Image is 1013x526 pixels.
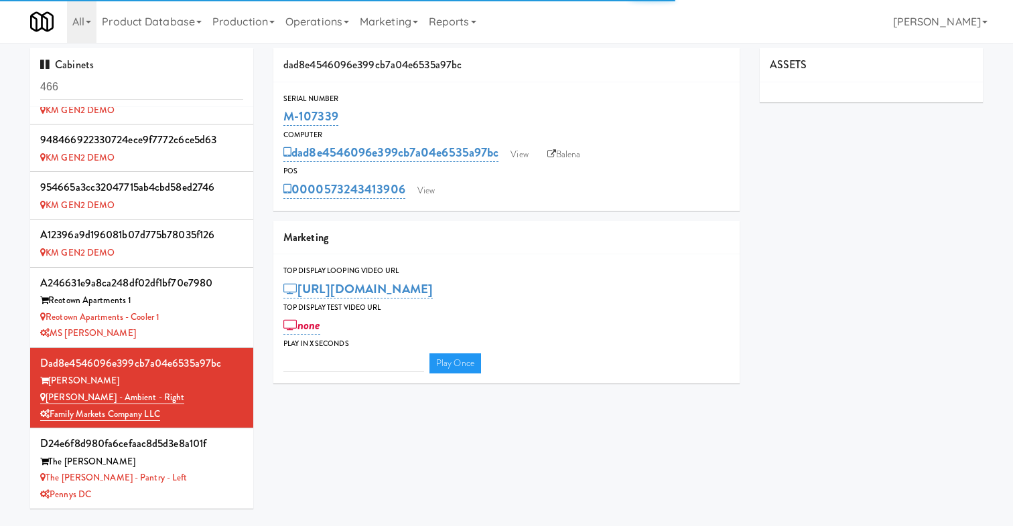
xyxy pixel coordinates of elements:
[273,48,740,82] div: dad8e4546096e399cb7a04e6535a97bc
[40,273,243,293] div: a246631e9a8ca248df02df1bf70e7980
[283,301,730,315] div: Top Display Test Video Url
[541,145,588,165] a: Balena
[40,471,187,484] a: The [PERSON_NAME] - Pantry - Left
[411,181,442,201] a: View
[40,246,115,259] a: KM GEN2 DEMO
[40,104,115,116] a: KM GEN2 DEMO
[30,10,54,33] img: Micromart
[30,268,253,348] li: a246631e9a8ca248df02df1bf70e7980Reotown Apartments 1 Reotown Apartments - Cooler 1MS [PERSON_NAME]
[40,454,243,470] div: The [PERSON_NAME]
[40,327,136,339] a: MS [PERSON_NAME]
[40,488,91,501] a: Pennys DC
[283,92,730,106] div: Serial Number
[283,143,498,162] a: dad8e4546096e399cb7a04e6535a97bc
[40,434,243,454] div: d24e6f8d980fa6cefaac8d5d3e8a101f
[283,316,320,335] a: none
[283,337,730,351] div: Play in X seconds
[30,220,253,267] li: a12396a9d196081b07d775b78035f126 KM GEN2 DEMO
[283,165,730,178] div: POS
[40,177,243,197] div: 954665a3cc32047715ab4cbd58ed2746
[40,373,243,389] div: [PERSON_NAME]
[40,57,94,72] span: Cabinets
[283,280,433,298] a: [URL][DOMAIN_NAME]
[30,348,253,428] li: dad8e4546096e399cb7a04e6535a97bc[PERSON_NAME] [PERSON_NAME] - Ambient - RightFamily Markets Compa...
[40,292,243,309] div: Reotown Apartments 1
[504,145,535,165] a: View
[40,130,243,150] div: 948466922330724ece9f7772c6ce5d63
[40,353,243,373] div: dad8e4546096e399cb7a04e6535a97bc
[283,264,730,278] div: Top Display Looping Video Url
[40,311,159,323] a: Reotown Apartments - Cooler 1
[40,199,115,211] a: KM GEN2 DEMO
[283,180,405,199] a: 0000573243413906
[30,124,253,172] li: 948466922330724ece9f7772c6ce5d63 KM GEN2 DEMO
[40,151,115,164] a: KM GEN2 DEMO
[30,172,253,220] li: 954665a3cc32047715ab4cbd58ed2746 KM GEN2 DEMO
[40,225,243,245] div: a12396a9d196081b07d775b78035f126
[30,428,253,508] li: d24e6f8d980fa6cefaac8d5d3e8a101fThe [PERSON_NAME] The [PERSON_NAME] - Pantry - LeftPennys DC
[40,391,184,404] a: [PERSON_NAME] - Ambient - Right
[40,75,243,100] input: Search cabinets
[770,57,807,72] span: ASSETS
[429,353,481,373] a: Play Once
[283,230,328,245] span: Marketing
[40,408,160,421] a: Family Markets Company LLC
[283,107,338,126] a: M-107339
[283,128,730,142] div: Computer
